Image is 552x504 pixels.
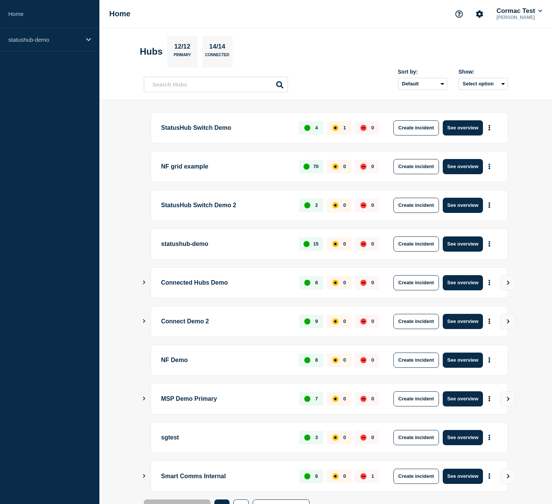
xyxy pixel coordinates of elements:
p: 0 [343,473,346,479]
button: See overview [443,391,483,406]
div: up [304,125,310,131]
p: Connect Demo 2 [161,314,291,329]
button: Account settings [472,6,488,22]
h2: Hubs [140,46,163,57]
p: StatusHub Switch Demo 2 [161,198,291,213]
button: Create incident [393,236,439,252]
button: More actions [484,430,494,444]
button: Create incident [393,314,439,329]
p: StatusHub Switch Demo [161,120,291,135]
div: down [360,202,366,208]
p: 0 [343,435,346,440]
div: down [360,318,366,324]
p: 0 [343,318,346,324]
div: down [360,241,366,247]
p: 0 [371,435,374,440]
button: Show Connected Hubs [142,280,146,285]
div: down [360,164,366,170]
button: More actions [484,392,494,406]
div: Show: [459,69,508,75]
p: 15 [313,241,318,247]
div: affected [332,202,338,208]
button: Show Connected Hubs [142,473,146,479]
p: 8 [315,357,318,363]
p: Connected Hubs Demo [161,275,291,290]
button: Create incident [393,469,439,484]
div: down [360,280,366,286]
p: Smart Comms Internal [161,469,291,484]
p: 0 [343,280,346,285]
button: Support [451,6,467,22]
p: Connected [205,53,229,61]
p: 0 [343,396,346,402]
div: down [360,357,366,363]
div: up [304,164,310,170]
p: 0 [343,164,346,169]
div: affected [332,357,338,363]
p: 12/12 [171,43,193,53]
p: 0 [343,357,346,363]
div: down [360,125,366,131]
p: NF Demo [161,353,291,368]
p: 2 [315,202,318,208]
button: See overview [443,275,483,290]
button: See overview [443,469,483,484]
div: up [304,318,310,324]
button: Create incident [393,275,439,290]
button: See overview [443,198,483,213]
button: More actions [484,469,494,483]
button: Create incident [393,391,439,406]
button: Create incident [393,353,439,368]
p: statushub-demo [8,36,81,43]
button: Show Connected Hubs [142,396,146,402]
button: Create incident [393,159,439,174]
p: 8 [315,280,318,285]
input: Search Hubs [144,77,288,92]
p: 9 [315,318,318,324]
p: 6 [315,473,318,479]
div: affected [332,125,338,131]
div: affected [332,473,338,479]
p: 0 [371,202,374,208]
button: See overview [443,353,483,368]
button: See overview [443,236,483,252]
p: 0 [371,125,374,131]
p: sgtest [161,430,291,445]
div: up [304,280,310,286]
p: 0 [343,202,346,208]
p: 0 [371,164,374,169]
p: 3 [315,435,318,440]
p: 0 [371,241,374,247]
p: 14/14 [206,43,228,53]
div: affected [332,164,338,170]
button: Create incident [393,430,439,445]
div: Sort by: [398,69,447,75]
button: Show Connected Hubs [142,318,146,324]
button: More actions [484,121,494,135]
div: up [304,202,310,208]
button: View [500,314,515,329]
button: Cormac Test [495,7,544,15]
button: See overview [443,430,483,445]
p: 7 [315,396,318,402]
p: 70 [313,164,318,169]
button: View [500,391,515,406]
p: NF grid example [161,159,291,174]
div: affected [332,280,338,286]
p: [PERSON_NAME] [495,15,544,20]
button: More actions [484,353,494,367]
select: Sort by [398,78,447,90]
div: down [360,396,366,402]
p: 1 [343,125,346,131]
button: More actions [484,314,494,328]
p: MSP Demo Primary [161,391,291,406]
button: More actions [484,237,494,251]
button: Create incident [393,120,439,135]
div: up [304,435,310,441]
p: 0 [371,280,374,285]
div: down [360,473,366,479]
div: up [304,473,310,479]
p: 0 [371,396,374,402]
div: up [304,241,310,247]
div: affected [332,318,338,324]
